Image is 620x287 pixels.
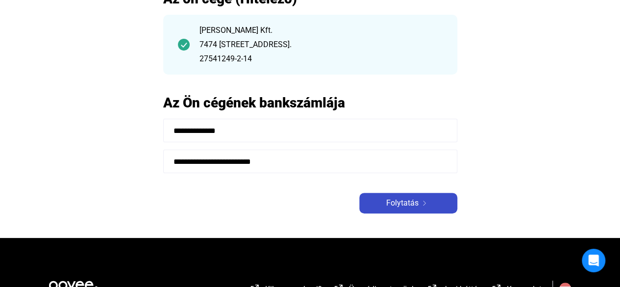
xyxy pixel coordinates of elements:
div: 27541249-2-14 [199,53,443,65]
div: [PERSON_NAME] Kft. [199,25,443,36]
img: checkmark-darker-green-circle [178,39,190,51]
img: arrow-right-white [419,201,430,206]
h2: Az Ön cégének bankszámlája [163,94,457,111]
span: Folytatás [386,197,419,209]
div: 7474 [STREET_ADDRESS]. [199,39,443,51]
div: Open Intercom Messenger [582,249,605,272]
button: Folytatásarrow-right-white [359,193,457,213]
